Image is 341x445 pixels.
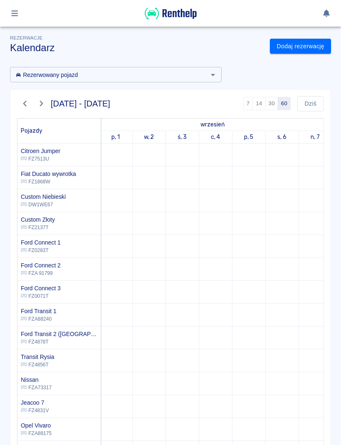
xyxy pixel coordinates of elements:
[270,39,331,54] a: Dodaj rezerwację
[10,42,263,54] h3: Kalendarz
[243,97,253,110] button: 7 dni
[21,407,49,414] p: FZ4831V
[145,15,197,22] a: Renthelp logo
[21,238,61,247] h6: Ford Connect 1
[51,99,110,109] h4: [DATE] - [DATE]
[21,430,52,437] p: FZA88175
[21,398,49,407] h6: Jeacoo 7
[199,119,227,131] a: 1 września 2025
[142,131,156,143] a: 2 września 2025
[21,127,42,134] span: Pojazdy
[21,247,61,254] p: FZ0283T
[21,315,57,323] p: FZA88240
[21,361,54,368] p: FZ4856T
[21,170,76,178] h6: Fiat Ducato wywrotka
[21,353,54,361] h6: Transit Rysia
[309,131,322,143] a: 7 września 2025
[21,376,52,384] h6: Nissan
[21,178,76,185] p: FZ1868W
[21,201,66,208] p: DW1WE67
[297,96,324,111] button: Dziś
[109,131,122,143] a: 1 września 2025
[21,147,60,155] h6: Citroen Jumper
[175,131,189,143] a: 3 września 2025
[21,421,52,430] h6: Opel Vivaro
[21,292,61,300] p: FZ0071T
[21,155,60,163] p: FZ7513U
[145,7,197,20] img: Renthelp logo
[21,193,66,201] h6: Custom Niebieski
[21,384,52,391] p: FZA73317
[21,261,61,269] h6: Ford Connect 2
[21,269,61,277] p: FZA 91799
[209,131,222,143] a: 4 września 2025
[21,284,61,292] h6: Ford Connect 3
[21,330,97,338] h6: Ford Transit 2 (Niemcy)
[278,97,291,110] button: 60 dni
[265,97,278,110] button: 30 dni
[21,307,57,315] h6: Ford Transit 1
[275,131,289,143] a: 6 września 2025
[21,224,55,231] p: FZ2137T
[242,131,256,143] a: 5 września 2025
[10,35,42,40] span: Rezerwacje
[252,97,265,110] button: 14 dni
[207,69,219,81] button: Otwórz
[21,338,97,346] p: FZ4878T
[12,69,205,80] input: Wyszukaj i wybierz pojazdy...
[21,215,55,224] h6: Custom Złoty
